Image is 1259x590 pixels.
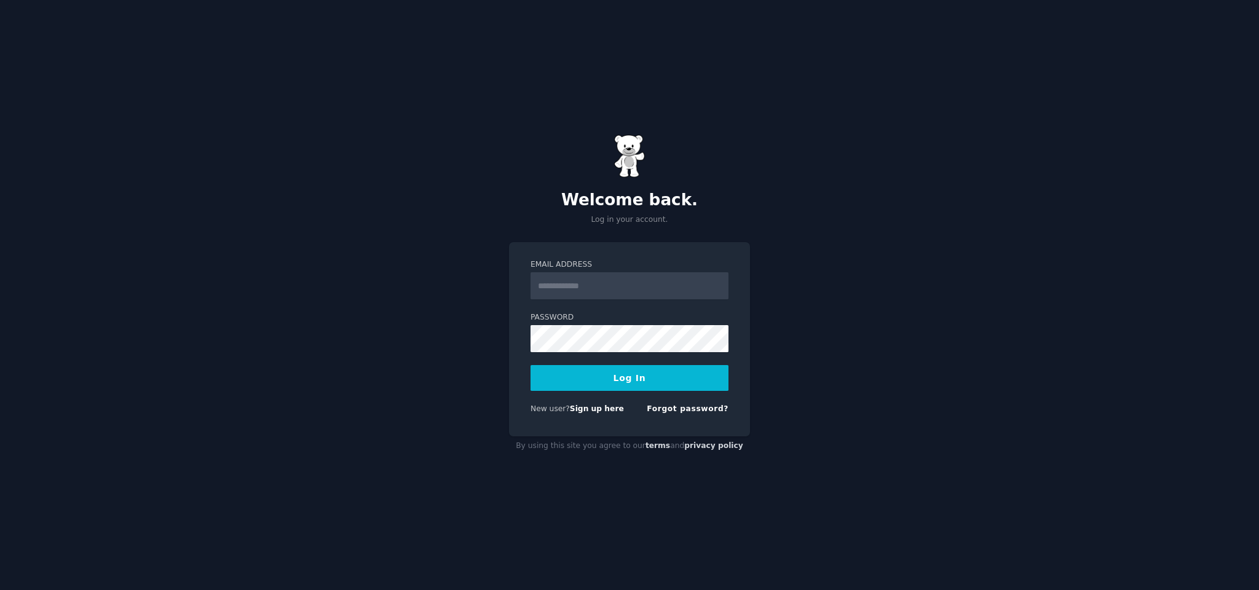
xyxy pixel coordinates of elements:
label: Email Address [531,259,728,270]
h2: Welcome back. [509,191,750,210]
a: Forgot password? [647,404,728,413]
img: Gummy Bear [614,135,645,178]
p: Log in your account. [509,214,750,226]
a: privacy policy [684,441,743,450]
span: New user? [531,404,570,413]
label: Password [531,312,728,323]
div: By using this site you agree to our and [509,436,750,456]
a: terms [645,441,670,450]
button: Log In [531,365,728,391]
a: Sign up here [570,404,624,413]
